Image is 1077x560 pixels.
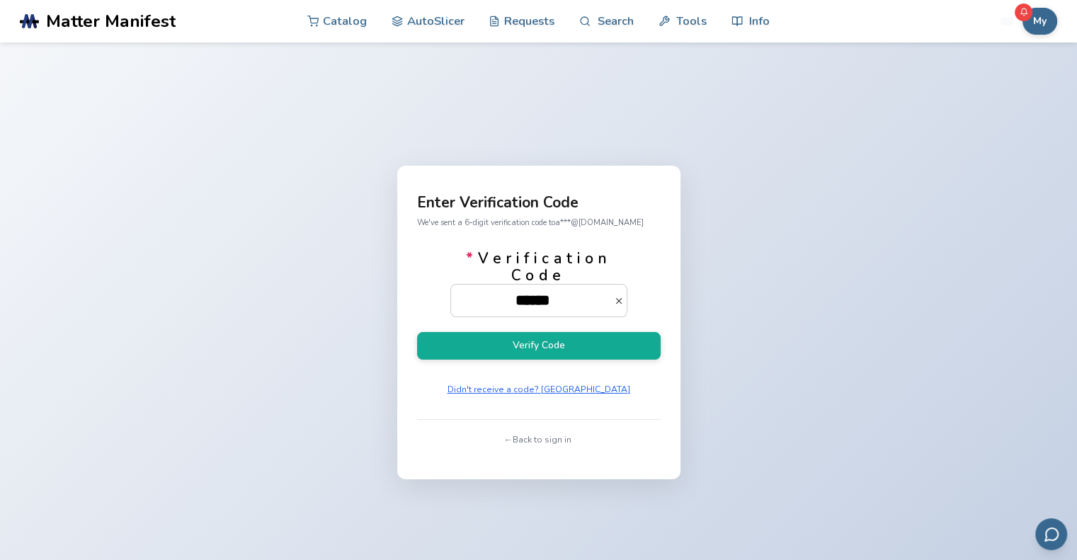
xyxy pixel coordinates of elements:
[614,296,627,306] button: *Verification Code
[417,215,661,230] p: We've sent a 6-digit verification code to a***@[DOMAIN_NAME]
[46,11,176,31] span: Matter Manifest
[1022,8,1057,35] button: My
[450,250,627,316] label: Verification Code
[501,430,576,450] button: ← Back to sign in
[443,379,635,399] button: Didn't receive a code? [GEOGRAPHIC_DATA]
[451,285,614,316] input: *Verification Code
[1035,518,1067,550] button: Send feedback via email
[417,195,661,210] p: Enter Verification Code
[417,332,661,360] button: Verify Code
